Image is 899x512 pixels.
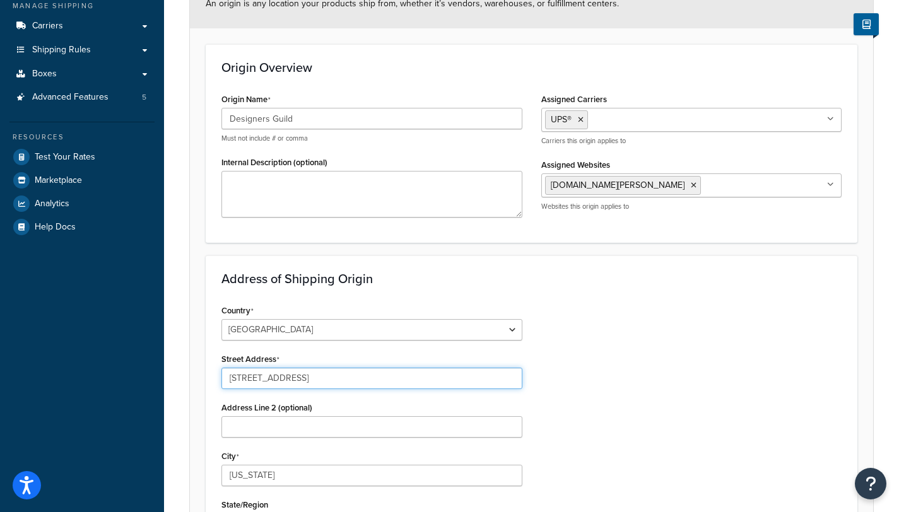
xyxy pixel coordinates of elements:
[221,272,842,286] h3: Address of Shipping Origin
[32,69,57,79] span: Boxes
[221,306,254,316] label: Country
[32,21,63,32] span: Carriers
[221,95,271,105] label: Origin Name
[9,216,155,238] a: Help Docs
[142,92,146,103] span: 5
[35,199,69,209] span: Analytics
[854,13,879,35] button: Show Help Docs
[221,500,268,509] label: State/Region
[221,134,522,143] p: Must not include # or comma
[221,354,279,364] label: Street Address
[9,15,155,38] a: Carriers
[9,86,155,109] li: Advanced Features
[221,61,842,74] h3: Origin Overview
[9,132,155,143] div: Resources
[35,175,82,186] span: Marketplace
[9,1,155,11] div: Manage Shipping
[541,136,842,146] p: Carriers this origin applies to
[9,169,155,192] a: Marketplace
[9,192,155,215] a: Analytics
[35,152,95,163] span: Test Your Rates
[32,45,91,55] span: Shipping Rules
[221,451,239,462] label: City
[541,95,607,104] label: Assigned Carriers
[9,38,155,62] a: Shipping Rules
[541,202,842,211] p: Websites this origin applies to
[9,146,155,168] a: Test Your Rates
[541,160,610,170] label: Assigned Websites
[9,62,155,86] a: Boxes
[35,222,76,233] span: Help Docs
[32,92,109,103] span: Advanced Features
[9,86,155,109] a: Advanced Features5
[551,113,572,126] span: UPS®
[551,178,685,192] span: [DOMAIN_NAME][PERSON_NAME]
[855,468,886,499] button: Open Resource Center
[221,403,312,412] label: Address Line 2 (optional)
[221,158,327,167] label: Internal Description (optional)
